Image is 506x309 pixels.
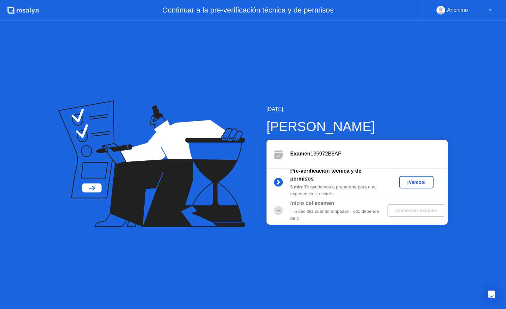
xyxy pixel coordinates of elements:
div: Comenzar examen [390,208,442,213]
button: ¡Vamos! [399,176,434,188]
div: Open Intercom Messenger [484,287,499,302]
div: Anónimo [447,6,468,14]
div: [PERSON_NAME] [267,117,448,136]
b: Pre-verificación técnica y de permisos [290,168,361,182]
div: ¡Tú decides cuándo empezar! Todo depende de ti [290,208,385,222]
b: Examen [290,151,310,156]
div: ¡Vamos! [402,180,431,185]
button: Comenzar examen [387,204,445,217]
div: [DATE] [267,105,448,113]
b: Inicio del examen [290,200,334,206]
b: 5 min [290,184,302,189]
div: : Te ayudamos a prepararte para una experiencia sin estrés [290,184,385,197]
div: 136972B8AP [290,150,448,158]
div: ▼ [489,6,492,14]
